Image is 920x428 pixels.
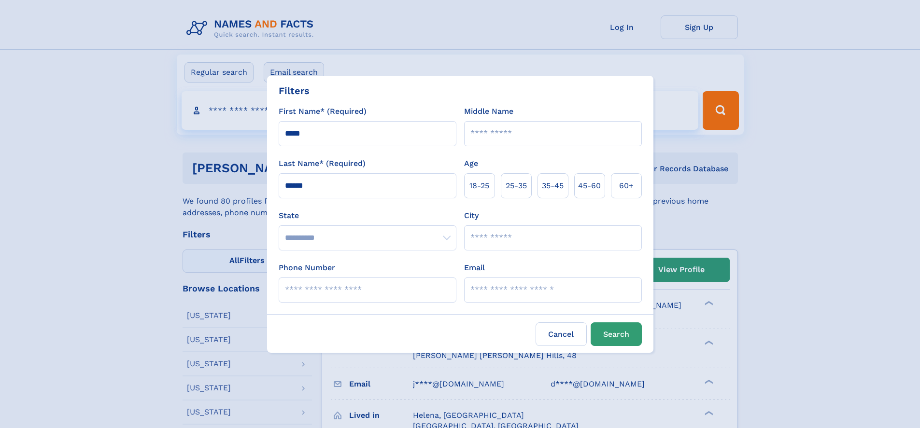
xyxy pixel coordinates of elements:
div: Filters [279,83,310,98]
span: 60+ [619,180,634,192]
span: 45‑60 [578,180,601,192]
label: State [279,210,456,221]
label: Middle Name [464,106,513,117]
span: 35‑45 [542,180,564,192]
label: Last Name* (Required) [279,158,366,169]
label: Age [464,158,478,169]
label: Email [464,262,485,274]
label: First Name* (Required) [279,106,367,117]
span: 18‑25 [469,180,489,192]
label: Phone Number [279,262,335,274]
label: Cancel [536,322,587,346]
label: City [464,210,479,221]
button: Search [591,322,642,346]
span: 25‑35 [506,180,527,192]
